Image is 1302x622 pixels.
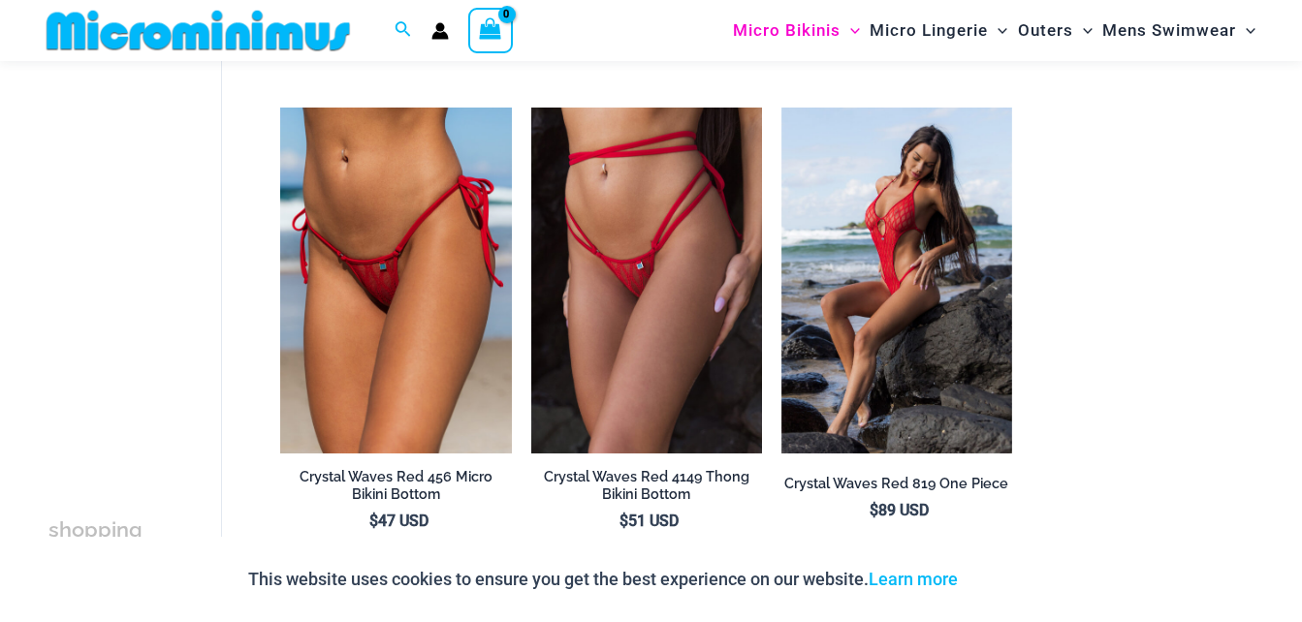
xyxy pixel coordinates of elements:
[988,6,1007,55] span: Menu Toggle
[369,512,429,530] bdi: 47 USD
[728,6,865,55] a: Micro BikinisMenu ToggleMenu Toggle
[48,513,153,611] h3: Micro Bikinis
[369,512,378,530] span: $
[841,6,860,55] span: Menu Toggle
[280,468,511,504] h2: Crystal Waves Red 456 Micro Bikini Bottom
[48,65,223,452] iframe: TrustedSite Certified
[531,468,762,504] h2: Crystal Waves Red 4149 Thong Bikini Bottom
[972,556,1055,603] button: Accept
[395,18,412,43] a: Search icon link
[48,517,143,542] span: shopping
[1236,6,1255,55] span: Menu Toggle
[280,468,511,512] a: Crystal Waves Red 456 Micro Bikini Bottom
[870,501,878,519] span: $
[869,569,958,589] a: Learn more
[733,6,841,55] span: Micro Bikinis
[781,108,1012,453] img: Crystal Waves Red 819 One Piece 04
[280,108,511,453] a: Crystal Waves 456 Bottom 02Crystal Waves 456 Bottom 01Crystal Waves 456 Bottom 01
[1013,6,1097,55] a: OutersMenu ToggleMenu Toggle
[781,475,1012,493] h2: Crystal Waves Red 819 One Piece
[531,108,762,453] a: Crystal Waves 4149 Thong 01Crystal Waves 305 Tri Top 4149 Thong 01Crystal Waves 305 Tri Top 4149 ...
[39,9,358,52] img: MM SHOP LOGO FLAT
[1018,6,1073,55] span: Outers
[531,108,762,453] img: Crystal Waves 4149 Thong 01
[781,108,1012,453] a: Crystal Waves Red 819 One Piece 04Crystal Waves Red 819 One Piece 03Crystal Waves Red 819 One Pie...
[619,512,628,530] span: $
[531,468,762,512] a: Crystal Waves Red 4149 Thong Bikini Bottom
[1073,6,1093,55] span: Menu Toggle
[870,501,929,519] bdi: 89 USD
[725,3,1263,58] nav: Site Navigation
[781,475,1012,500] a: Crystal Waves Red 819 One Piece
[280,108,511,453] img: Crystal Waves 456 Bottom 02
[619,512,679,530] bdi: 51 USD
[248,565,958,594] p: This website uses cookies to ensure you get the best experience on our website.
[865,6,1012,55] a: Micro LingerieMenu ToggleMenu Toggle
[1102,6,1236,55] span: Mens Swimwear
[870,6,988,55] span: Micro Lingerie
[468,8,513,52] a: View Shopping Cart, empty
[431,22,449,40] a: Account icon link
[1097,6,1260,55] a: Mens SwimwearMenu ToggleMenu Toggle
